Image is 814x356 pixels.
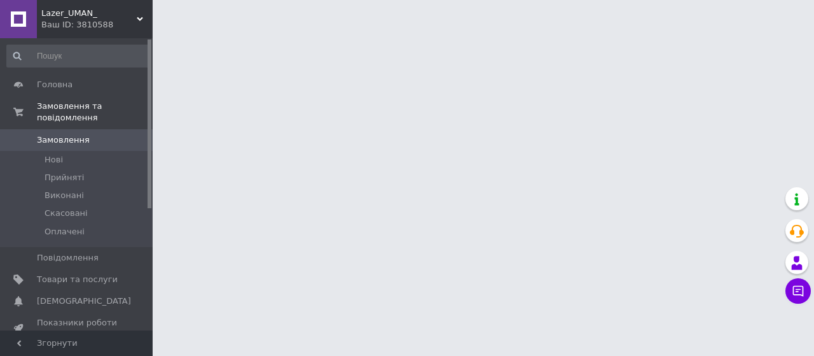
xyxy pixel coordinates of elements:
[45,190,84,201] span: Виконані
[37,79,72,90] span: Головна
[41,19,153,31] div: Ваш ID: 3810588
[785,278,811,304] button: Чат з покупцем
[37,274,118,285] span: Товари та послуги
[45,226,85,238] span: Оплачені
[41,8,137,19] span: Lazer_UMAN_
[6,45,150,68] input: Пошук
[45,172,84,183] span: Прийняті
[37,317,118,340] span: Показники роботи компанії
[37,101,153,124] span: Замовлення та повідомлення
[45,208,88,219] span: Скасовані
[45,154,63,166] span: Нові
[37,252,99,264] span: Повідомлення
[37,295,131,307] span: [DEMOGRAPHIC_DATA]
[37,134,90,146] span: Замовлення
